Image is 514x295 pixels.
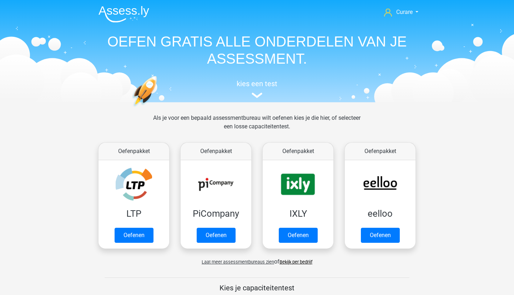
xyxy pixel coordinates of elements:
[115,228,153,243] a: Oefenen
[147,114,366,139] div: Als je voor een bepaald assessmentbureau wilt oefenen kies je die hier, of selecteer een losse ca...
[93,33,421,67] h1: OEFEN GRATIS ALLE ONDERDELEN VAN JE ASSESSMENT.
[197,228,236,243] a: Oefenen
[99,6,149,23] img: Assessly
[93,252,421,266] div: of
[361,228,400,243] a: Oefenen
[93,79,421,88] h5: kies een test
[396,9,413,15] span: Curare
[105,284,409,292] h5: Kies je capaciteitentest
[279,259,312,265] a: Bekijk per bedrijf
[279,228,318,243] a: Oefenen
[132,76,185,141] img: oefenen
[252,93,262,98] img: assessment
[93,79,421,98] a: kies een test
[202,259,274,265] span: Laat meer assessmentbureaus zien
[381,8,421,16] a: Curare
